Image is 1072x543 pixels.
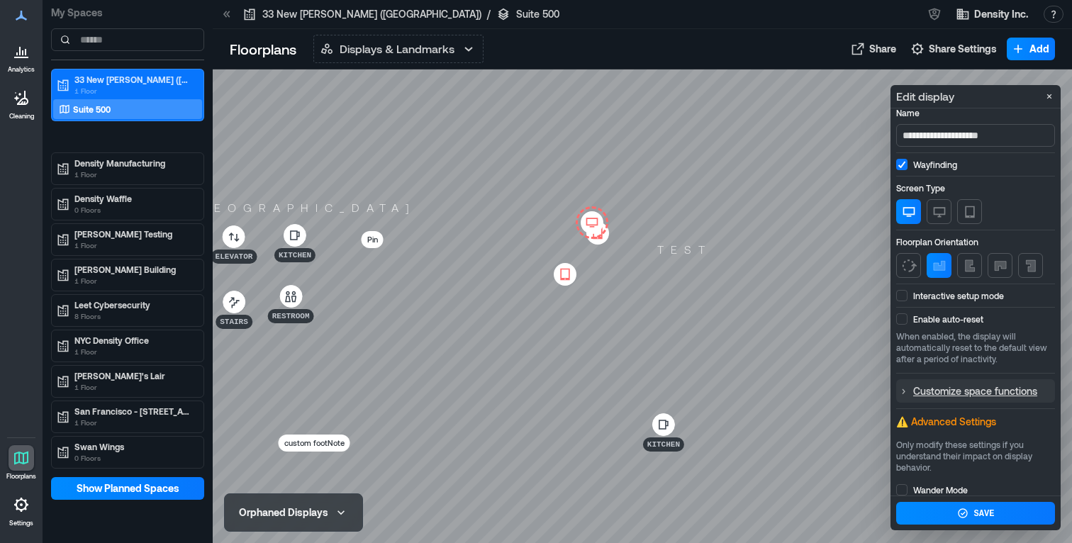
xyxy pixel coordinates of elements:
[74,228,194,240] p: [PERSON_NAME] Testing
[74,346,194,357] p: 1 Floor
[262,7,481,21] p: 33 New [PERSON_NAME] ([GEOGRAPHIC_DATA])
[74,193,194,204] p: Density Waffle
[913,159,957,170] p: Wayfinding
[367,233,378,247] p: Pin
[77,481,179,496] span: Show Planned Spaces
[4,488,38,532] a: Settings
[896,439,1055,473] p: Only modify these settings if you understand their impact on display behavior.
[74,381,194,393] p: 1 Floor
[913,484,968,496] p: Wander Mode
[4,81,39,125] a: Cleaning
[951,3,1032,26] button: Density Inc.
[647,439,680,450] p: Kitchen
[340,40,454,57] p: Displays & Landmarks
[313,35,484,63] button: Displays & Landmarks
[73,103,111,115] p: Suite 500
[74,310,194,322] p: 8 Floors
[74,452,194,464] p: 0 Floors
[74,240,194,251] p: 1 Floor
[8,65,35,74] p: Analytics
[51,6,204,20] p: My Spaces
[896,330,1055,364] p: When enabled, the display will automatically reset to the default view after a period of inactivity.
[896,502,1055,525] button: Save
[74,169,194,180] p: 1 Floor
[74,417,194,428] p: 1 Floor
[6,472,36,481] p: Floorplans
[896,236,1052,247] p: Floorplan Orientation
[896,88,954,105] p: Edit display
[74,204,194,215] p: 0 Floors
[74,299,194,310] p: Leet Cybersecurity
[216,251,253,262] p: Elevator
[913,382,1054,400] p: Customize space functions
[974,508,995,520] div: Save
[239,505,328,520] div: Orphaned Displays
[284,436,345,450] p: custom footNote
[74,405,194,417] p: San Francisco - [STREET_ADDRESS][PERSON_NAME]
[4,34,39,78] a: Analytics
[896,415,1055,429] p: ⚠️ Advanced Settings
[906,38,1001,60] button: Share Settings
[1007,38,1055,60] button: Add
[51,477,204,500] button: Show Planned Spaces
[230,39,296,59] p: Floorplans
[869,42,896,56] span: Share
[233,503,354,522] button: Orphaned Displays
[650,242,712,257] p: test
[487,7,491,21] p: /
[929,42,997,56] span: Share Settings
[74,275,194,286] p: 1 Floor
[1041,88,1058,105] button: Close
[74,264,194,275] p: [PERSON_NAME] Building
[74,441,194,452] p: Swan Wings
[913,313,983,325] p: Enable auto-reset
[272,310,310,322] p: Restroom
[974,7,1028,21] span: Density Inc.
[913,290,1004,301] p: Interactive setup mode
[74,85,194,96] p: 1 Floor
[896,182,1052,194] p: Screen Type
[847,38,900,60] button: Share
[9,112,34,121] p: Cleaning
[74,157,194,169] p: Density Manufacturing
[896,107,1052,118] p: Name
[74,370,194,381] p: [PERSON_NAME]'s Lair
[516,7,559,21] p: Suite 500
[181,201,416,215] p: [GEOGRAPHIC_DATA]
[2,441,40,485] a: Floorplans
[220,316,248,328] p: Stairs
[74,335,194,346] p: NYC Density Office
[9,519,33,527] p: Settings
[74,74,194,85] p: 33 New [PERSON_NAME] ([GEOGRAPHIC_DATA])
[279,250,311,261] p: Kitchen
